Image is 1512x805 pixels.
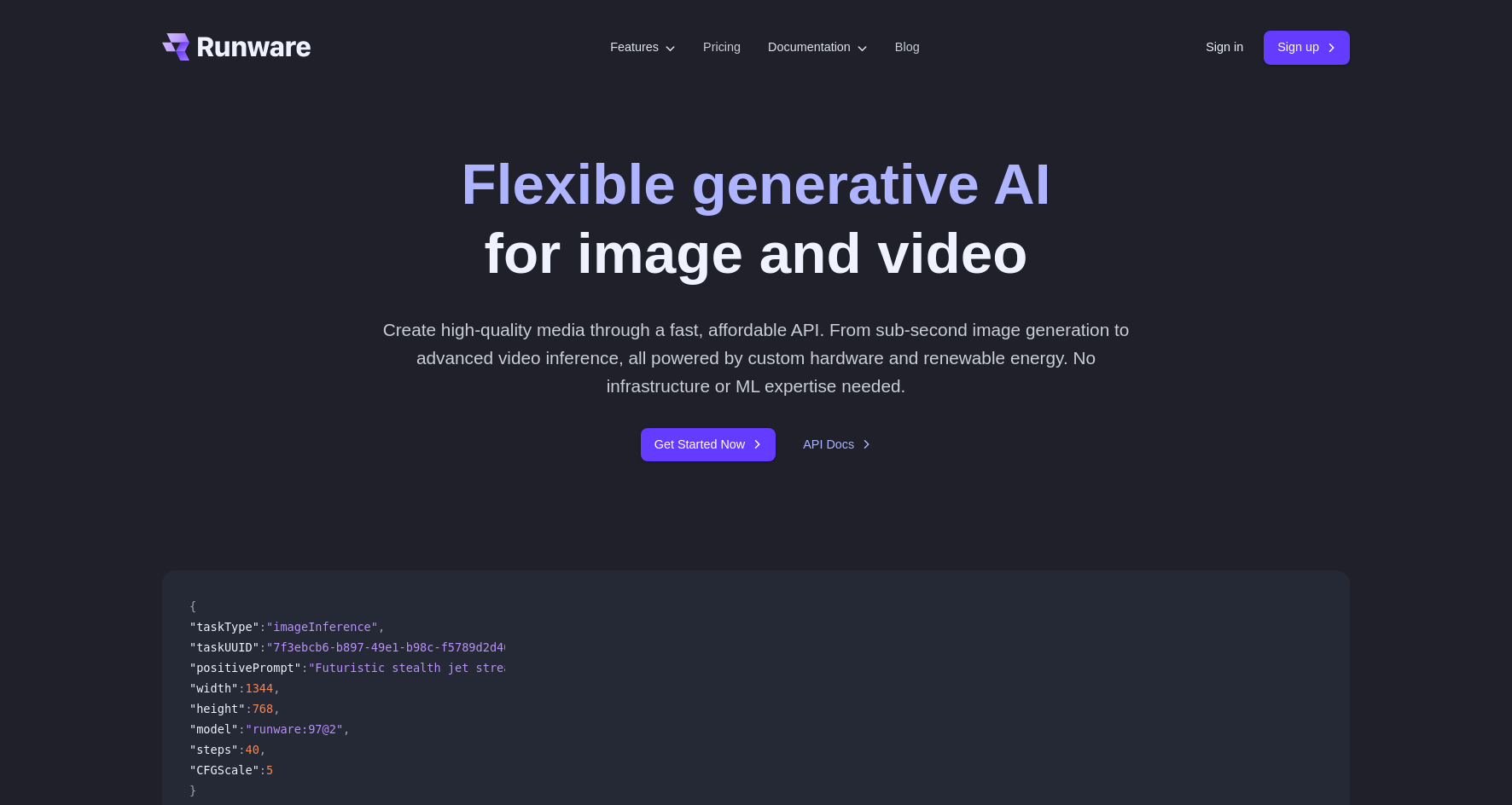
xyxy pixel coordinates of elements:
a: Sign in [1206,38,1243,57]
a: Pricing [703,38,741,57]
span: "CFGScale" [189,763,259,777]
span: , [378,620,385,634]
label: Features [610,38,676,57]
span: : [238,722,245,736]
label: Documentation [768,38,868,57]
span: : [259,620,266,634]
span: , [259,743,266,756]
span: : [245,702,252,715]
h1: for image and video [462,150,1051,288]
a: Go to / [162,33,311,61]
span: 768 [253,702,274,715]
span: : [301,661,308,675]
span: "taskUUID" [189,640,259,654]
span: } [189,784,196,797]
span: "Futuristic stealth jet streaking through a neon-lit cityscape with glowing purple exhaust" [308,661,944,675]
a: API Docs [803,435,871,455]
span: "steps" [189,743,238,756]
span: : [238,743,245,756]
span: "runware:97@2" [245,722,343,736]
span: "height" [189,702,245,715]
span: 5 [266,763,273,777]
span: : [238,681,245,695]
span: : [259,763,266,777]
span: "positivePrompt" [189,661,301,675]
span: , [273,702,280,715]
span: "model" [189,722,238,736]
span: "width" [189,681,238,695]
a: Sign up [1264,31,1350,64]
span: : [259,640,266,654]
span: , [343,722,350,736]
strong: Flexible generative AI [462,152,1051,216]
span: , [273,681,280,695]
span: 40 [245,743,259,756]
span: "7f3ebcb6-b897-49e1-b98c-f5789d2d40d7" [266,640,532,654]
a: Get Started Now [641,428,776,461]
span: 1344 [245,681,273,695]
span: "imageInference" [266,620,378,634]
p: Create high-quality media through a fast, affordable API. From sub-second image generation to adv... [376,316,1137,401]
a: Blog [895,38,920,57]
span: { [189,599,196,613]
span: "taskType" [189,620,259,634]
